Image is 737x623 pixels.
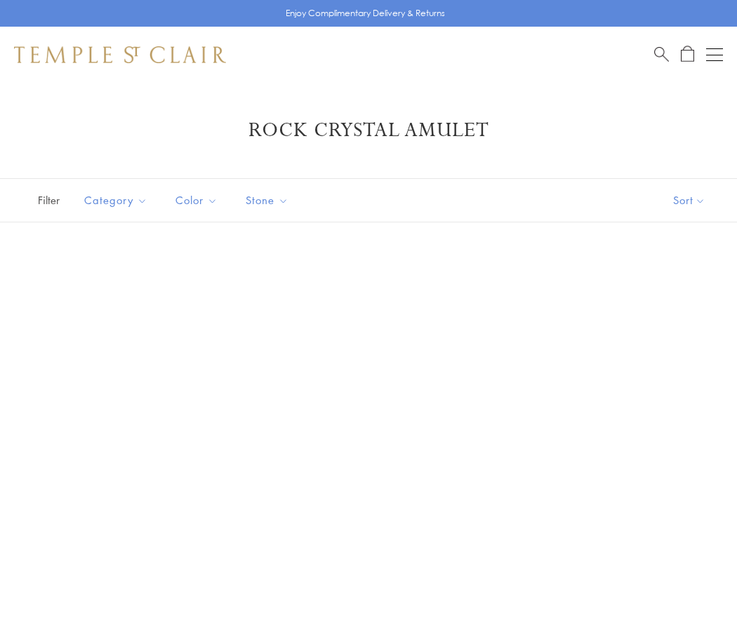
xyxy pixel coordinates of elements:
[706,46,723,63] button: Open navigation
[286,6,445,20] p: Enjoy Complimentary Delivery & Returns
[235,185,299,216] button: Stone
[77,192,158,209] span: Category
[239,192,299,209] span: Stone
[654,46,669,63] a: Search
[165,185,228,216] button: Color
[35,118,702,143] h1: Rock Crystal Amulet
[14,46,226,63] img: Temple St. Clair
[168,192,228,209] span: Color
[74,185,158,216] button: Category
[681,46,694,63] a: Open Shopping Bag
[642,179,737,222] button: Show sort by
